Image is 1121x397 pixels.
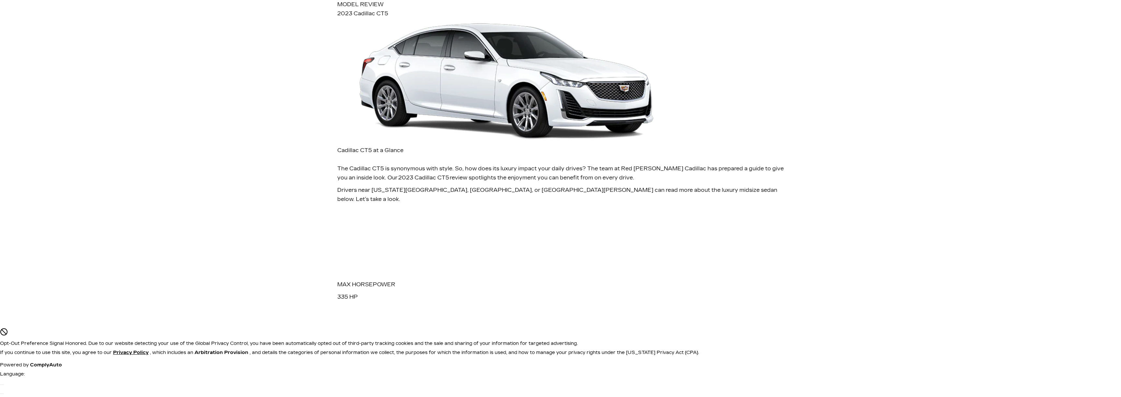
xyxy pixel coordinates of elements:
[337,18,663,146] img: Cadillac CT5
[337,146,784,155] div: Cadillac CT5 at a Glance
[30,362,62,368] a: ComplyAuto
[337,216,427,280] img: MAX HORSEPOWER
[337,302,427,365] img: TOUCHSCREEN
[337,164,784,182] p: The Cadillac CT5 is synonymous with style. So, how does its luxury impact your daily drives? The ...
[337,280,784,289] p: MAX HORSEPOWER
[195,350,248,355] strong: Arbitration Provision
[113,350,150,355] a: Privacy Policy
[337,186,784,204] p: Drivers near [US_STATE][GEOGRAPHIC_DATA], [GEOGRAPHIC_DATA], or [GEOGRAPHIC_DATA][PERSON_NAME] ca...
[337,292,784,302] div: 335
[349,294,358,300] span: HP
[113,350,149,355] u: Privacy Policy
[337,9,784,18] div: 2023 Cadillac CT5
